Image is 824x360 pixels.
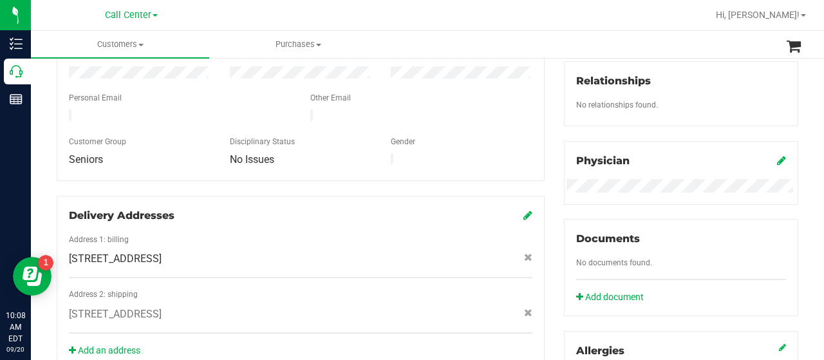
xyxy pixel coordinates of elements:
[13,257,51,296] iframe: Resource center
[6,345,25,354] p: 09/20
[69,209,174,222] span: Delivery Addresses
[10,37,23,50] inline-svg: Inventory
[210,39,387,50] span: Purchases
[391,136,415,147] label: Gender
[230,136,295,147] label: Disciplinary Status
[209,31,388,58] a: Purchases
[31,39,209,50] span: Customers
[576,99,658,111] label: No relationships found.
[69,234,129,245] label: Address 1: billing
[576,155,630,167] span: Physician
[69,307,162,322] span: [STREET_ADDRESS]
[576,290,650,304] a: Add document
[31,31,209,58] a: Customers
[69,136,126,147] label: Customer Group
[69,251,162,267] span: [STREET_ADDRESS]
[230,153,274,166] span: No Issues
[716,10,800,20] span: Hi, [PERSON_NAME]!
[69,289,138,300] label: Address 2: shipping
[576,232,640,245] span: Documents
[576,258,652,267] span: No documents found.
[6,310,25,345] p: 10:08 AM EDT
[69,153,103,166] span: Seniors
[105,10,151,21] span: Call Center
[10,93,23,106] inline-svg: Reports
[10,65,23,78] inline-svg: Call Center
[69,345,140,355] a: Add an address
[576,75,651,87] span: Relationships
[310,92,351,104] label: Other Email
[576,345,624,357] span: Allergies
[69,92,122,104] label: Personal Email
[38,255,53,270] iframe: Resource center unread badge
